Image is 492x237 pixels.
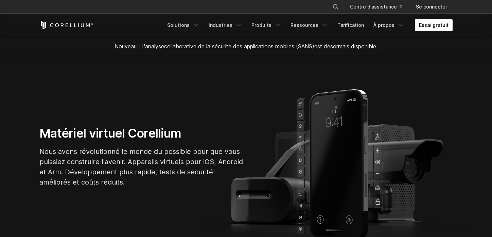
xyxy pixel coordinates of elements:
font: Produits [251,22,271,28]
div: Menu de navigation [163,19,453,31]
font: Solutions [167,22,190,28]
font: Industries [209,22,232,28]
font: Ressources [291,22,318,28]
div: Menu de navigation [324,1,453,13]
font: À propos [373,22,394,28]
font: est désormais disponible. [314,43,377,50]
font: Essai gratuit [419,22,449,28]
font: Matériel virtuel Corellium [39,126,181,141]
font: Nous avons révolutionné le monde du possible pour que vous puissiez construire l'avenir. Appareil... [39,147,243,186]
font: Nouveau ! L'analyse [115,43,164,50]
button: Recherche [330,1,342,13]
a: collaborative de la sécurité des applications mobiles (SANS) [164,43,314,50]
font: Centre d'assistance [350,4,397,10]
a: Corellium Accueil [39,21,93,29]
font: Tarification [337,22,364,28]
font: Se connecter [416,4,447,10]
